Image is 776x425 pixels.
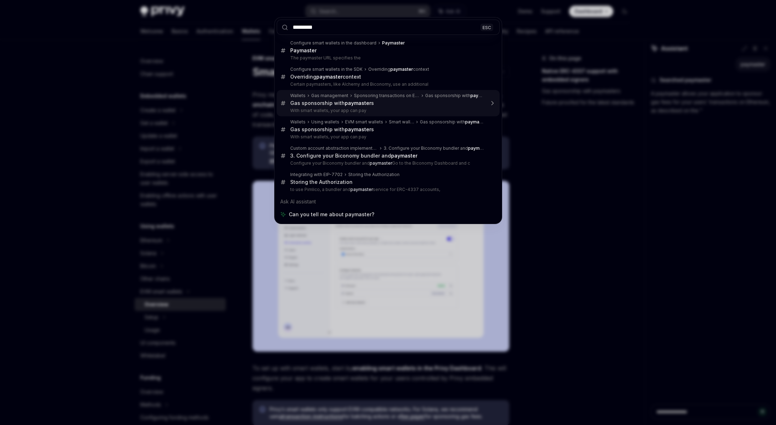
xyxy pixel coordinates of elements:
[420,119,484,125] div: Gas sponsorship with s
[391,153,417,159] b: paymaster
[290,74,361,80] div: Overriding context
[290,100,374,106] div: Gas sponsorship with s
[480,23,493,31] div: ESC
[290,81,485,87] p: Certain paymasters, like Alchemy and Biconomy, use an additional
[290,179,353,185] div: Storing the Authorization
[345,119,383,125] div: EVM smart wallets
[290,40,376,46] div: Configure smart wallets in the dashboard
[316,74,343,80] b: paymaster
[348,172,400,177] div: Storing the Authorization
[290,187,485,192] p: to use Pimlico, a bundler and service for ERC-4337 accounts,
[290,67,363,72] div: Configure smart wallets in the SDK
[468,145,491,151] b: paymaster
[465,119,488,124] b: paymaster
[290,134,485,140] p: With smart wallets, your app can pay
[354,93,420,99] div: Sponsoring transactions on Ethereum
[290,145,378,151] div: Custom account abstraction implementation
[277,195,500,208] div: Ask AI assistant
[345,100,371,106] b: paymaster
[470,93,493,98] b: paymaster
[345,126,371,132] b: paymaster
[311,93,348,99] div: Gas management
[290,172,343,177] div: Integrating with EIP-7702
[389,119,415,125] div: Smart wallets
[290,108,485,113] p: With smart wallets, your app can pay
[382,40,405,46] b: Paymaster
[290,153,417,159] div: 3. Configure your Biconomy bundler and
[290,119,306,125] div: Wallets
[350,187,373,192] b: paymaster
[384,145,485,151] div: 3. Configure your Biconomy bundler and
[290,93,306,99] div: Wallets
[290,126,374,133] div: Gas sponsorship with s
[290,47,317,53] b: Paymaster
[390,67,413,72] b: paymaster
[425,93,484,99] div: Gas sponsorship with s
[290,160,485,166] p: Configure your Biconomy bundler and Go to the Biconomy Dashboard and c
[289,211,374,218] span: Can you tell me about paymaster?
[311,119,339,125] div: Using wallets
[368,67,429,72] div: Overriding context
[290,55,485,61] p: The paymaster URL specifies the
[370,160,392,166] b: paymaster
